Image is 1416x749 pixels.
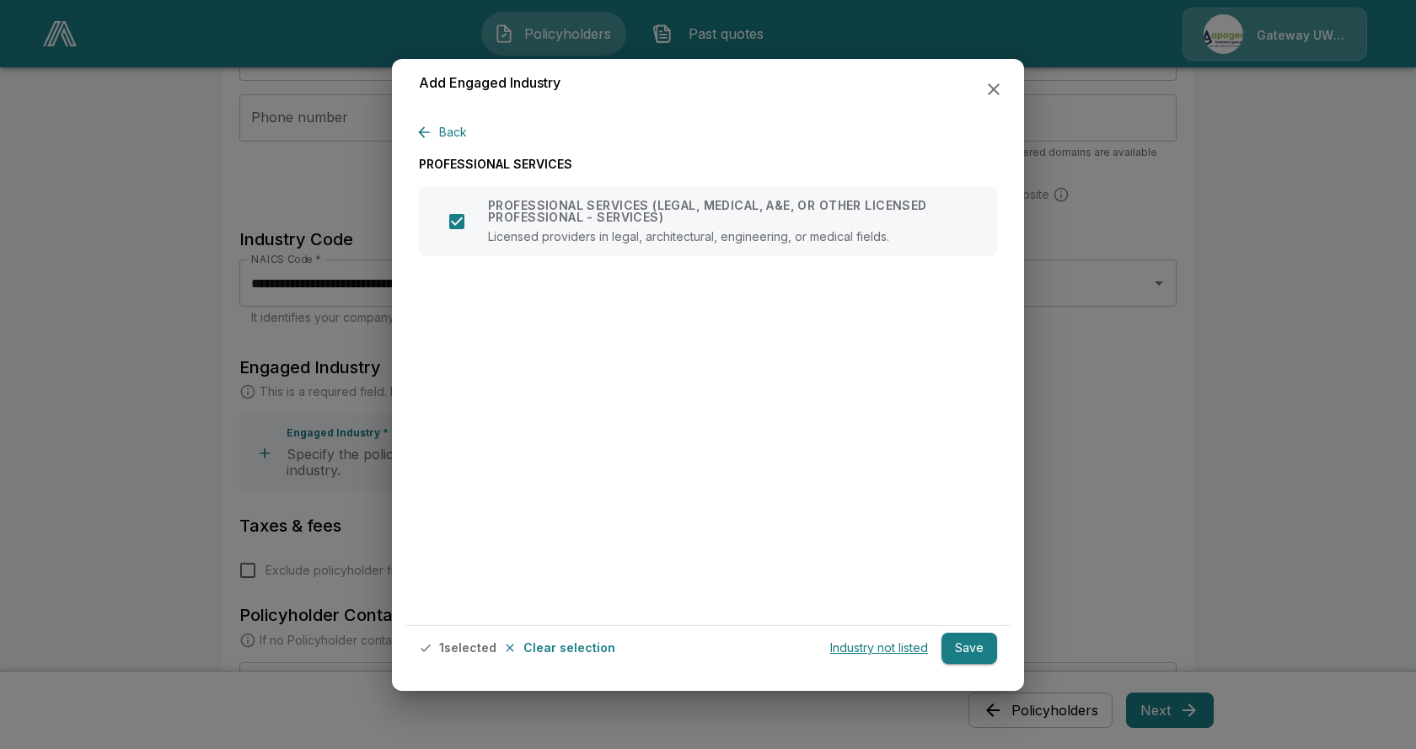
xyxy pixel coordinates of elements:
button: Save [941,633,997,664]
p: PROFESSIONAL SERVICES (LEGAL, MEDICAL, A&E, OR OTHER LICENSED PROFESSIONAL - SERVICES) [488,200,977,223]
button: Back [419,117,474,148]
p: PROFESSIONAL SERVICES [419,155,997,173]
h6: Add Engaged Industry [419,72,560,94]
p: 1 selected [439,642,496,654]
p: Licensed providers in legal, architectural, engineering, or medical fields. [488,230,977,243]
p: Industry not listed [830,642,928,654]
p: Clear selection [523,642,615,654]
